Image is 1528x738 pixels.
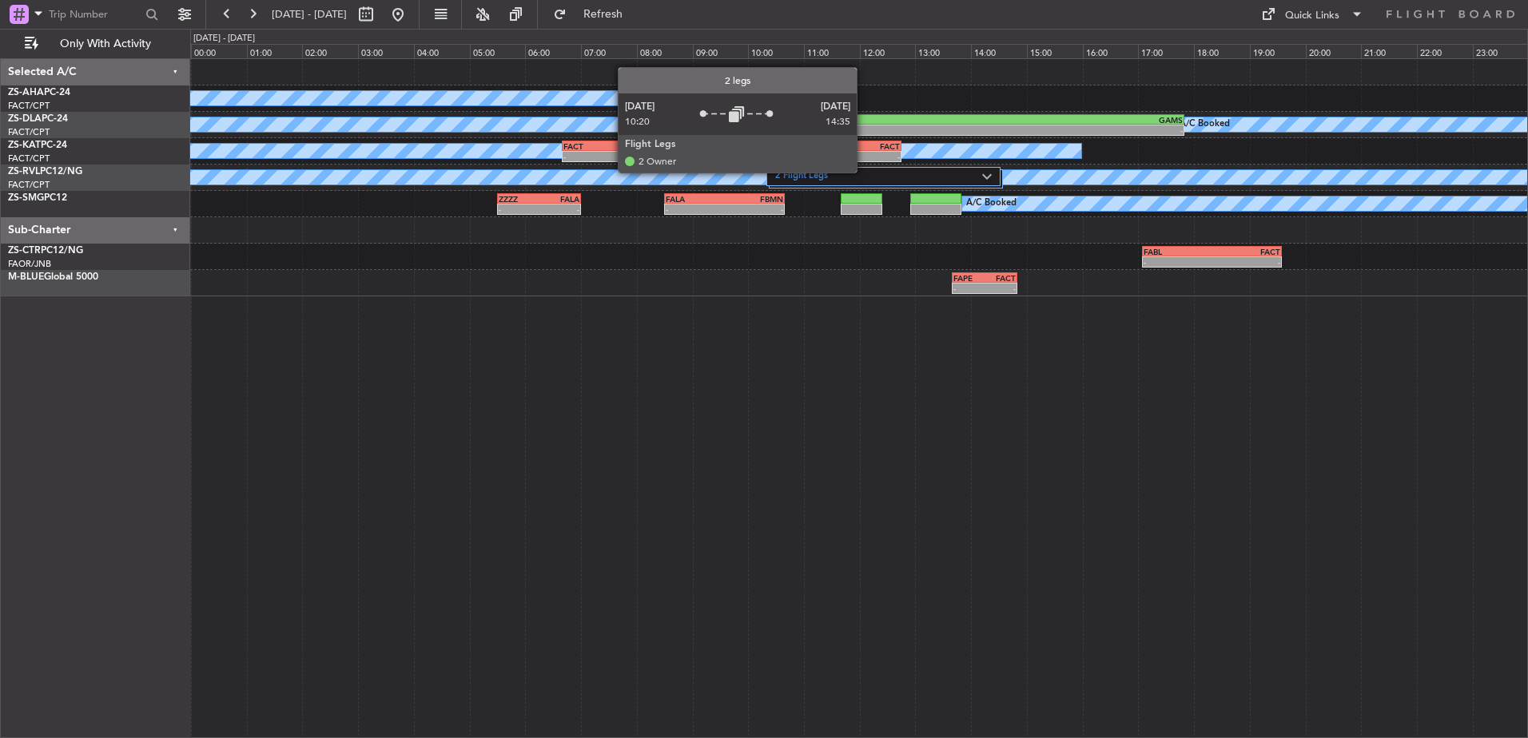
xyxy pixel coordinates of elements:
[8,167,40,177] span: ZS-RVL
[693,44,749,58] div: 09:00
[666,204,725,214] div: -
[539,204,579,214] div: -
[1306,44,1362,58] div: 20:00
[936,115,1183,125] div: GAMS
[8,167,82,177] a: ZS-RVLPC12/NG
[8,272,98,282] a: M-BLUEGlobal 5000
[1212,257,1280,267] div: -
[748,44,804,58] div: 10:00
[628,89,667,98] div: FAGR
[49,2,141,26] input: Trip Number
[667,89,705,98] div: FACT
[8,88,44,97] span: ZS-AHA
[724,204,783,214] div: -
[1361,44,1417,58] div: 21:00
[666,194,725,204] div: FALA
[1180,113,1230,137] div: A/C Booked
[1194,44,1250,58] div: 18:00
[414,44,470,58] div: 04:00
[272,7,347,22] span: [DATE] - [DATE]
[8,246,41,256] span: ZS-CTR
[985,284,1016,293] div: -
[1144,247,1212,256] div: FABL
[1250,44,1306,58] div: 19:00
[191,44,247,58] div: 00:00
[953,273,985,283] div: FAPE
[966,192,1017,216] div: A/C Booked
[804,44,860,58] div: 11:00
[631,152,699,161] div: -
[1138,44,1194,58] div: 17:00
[1285,8,1339,24] div: Quick Links
[1253,2,1371,27] button: Quick Links
[581,44,637,58] div: 07:00
[8,246,83,256] a: ZS-CTRPC12/NG
[982,173,992,180] img: arrow-gray.svg
[637,44,693,58] div: 08:00
[689,125,936,135] div: -
[499,194,539,204] div: ZZZZ
[667,99,705,109] div: -
[525,44,581,58] div: 06:00
[247,44,303,58] div: 01:00
[1212,247,1280,256] div: FACT
[829,152,899,161] div: -
[758,152,829,161] div: -
[8,100,50,112] a: FACT/CPT
[915,44,971,58] div: 13:00
[985,273,1016,283] div: FACT
[775,170,983,184] label: 2 Flight Legs
[570,9,637,20] span: Refresh
[8,114,42,124] span: ZS-DLA
[953,284,985,293] div: -
[1083,44,1139,58] div: 16:00
[8,88,70,97] a: ZS-AHAPC-24
[1027,44,1083,58] div: 15:00
[8,153,50,165] a: FACT/CPT
[563,141,631,151] div: FACT
[758,141,829,151] div: FASZ
[724,194,783,204] div: FBMN
[8,126,50,138] a: FACT/CPT
[1144,257,1212,267] div: -
[8,193,67,203] a: ZS-SMGPC12
[539,194,579,204] div: FALA
[8,193,44,203] span: ZS-SMG
[631,141,699,151] div: FASZ
[302,44,358,58] div: 02:00
[628,99,667,109] div: -
[8,179,50,191] a: FACT/CPT
[8,258,51,270] a: FAOR/JNB
[860,44,916,58] div: 12:00
[936,125,1183,135] div: -
[971,44,1027,58] div: 14:00
[1417,44,1473,58] div: 22:00
[8,272,44,282] span: M-BLUE
[546,2,642,27] button: Refresh
[358,44,414,58] div: 03:00
[689,115,936,125] div: FYRW
[8,141,41,150] span: ZS-KAT
[470,44,526,58] div: 05:00
[829,141,899,151] div: FACT
[8,114,68,124] a: ZS-DLAPC-24
[563,152,631,161] div: -
[42,38,169,50] span: Only With Activity
[8,141,67,150] a: ZS-KATPC-24
[18,31,173,57] button: Only With Activity
[499,204,539,214] div: -
[193,32,255,46] div: [DATE] - [DATE]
